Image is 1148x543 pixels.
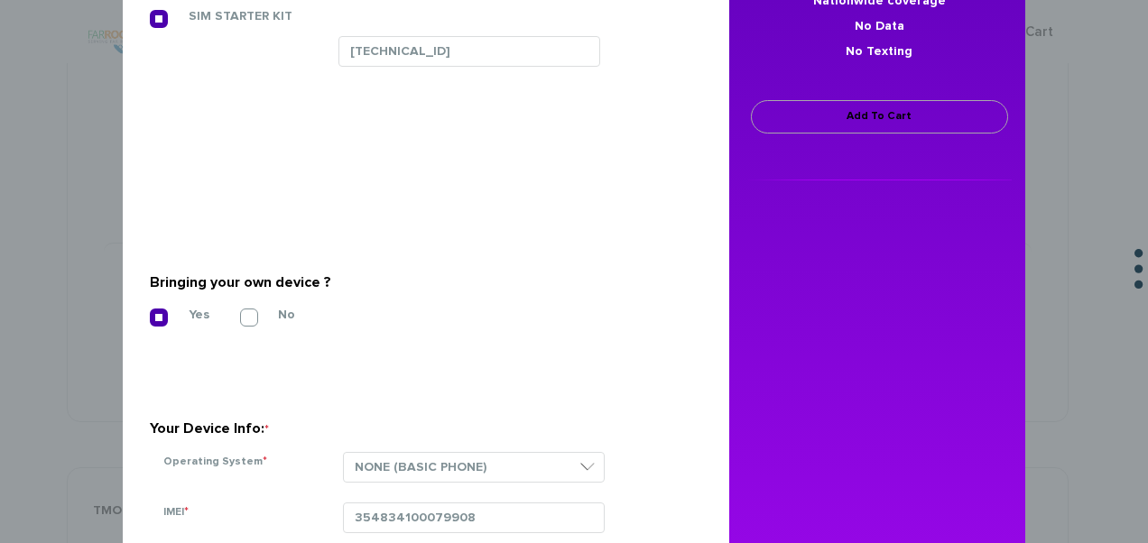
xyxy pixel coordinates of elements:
li: No Data [747,14,1012,39]
input: ################ [343,502,605,533]
label: Yes [162,307,209,323]
label: SIM STARTER KIT [162,8,292,24]
div: Bringing your own device ? [150,268,689,297]
li: No Texting [747,39,1012,64]
label: Operating System [163,453,267,471]
div: Your Device Info: [150,414,689,443]
label: No [251,307,295,323]
label: IMEI [163,503,189,521]
a: Add To Cart [751,100,1008,133]
input: Enter sim number [338,36,600,67]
